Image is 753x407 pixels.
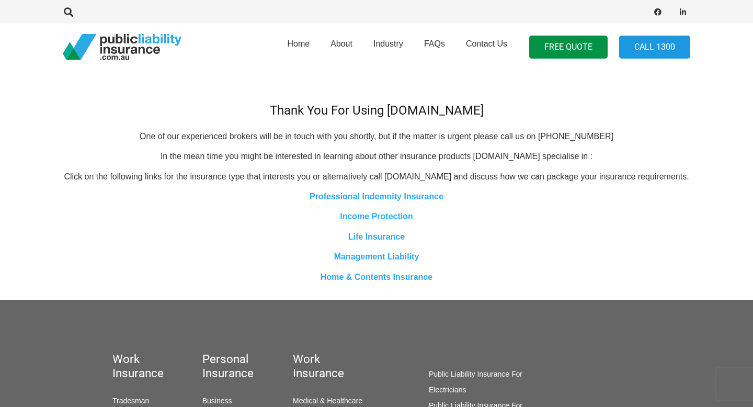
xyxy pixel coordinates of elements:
[287,39,310,48] span: Home
[455,20,518,74] a: Contact Us
[340,212,413,221] a: Income Protection
[529,36,608,59] a: FREE QUOTE
[373,39,403,48] span: Industry
[63,171,690,183] p: Click on the following links for the insurance type that interests you or alternatively call [DOM...
[651,5,665,19] a: Facebook
[63,151,690,162] p: In the mean time you might be interested in learning about other insurance products [DOMAIN_NAME]...
[58,7,79,17] a: Search
[63,34,181,60] a: pli_logotransparent
[429,352,550,366] h5: Work Insurance
[202,352,233,380] h5: Personal Insurance
[63,103,690,118] h4: Thank You For Using [DOMAIN_NAME]
[676,5,690,19] a: LinkedIn
[619,36,690,59] a: Call 1300
[330,39,352,48] span: About
[293,352,369,380] h5: Work Insurance
[429,370,522,394] a: Public Liability Insurance For Electricians
[466,39,507,48] span: Contact Us
[320,20,363,74] a: About
[414,20,455,74] a: FAQs
[348,232,405,241] a: Life Insurance
[424,39,445,48] span: FAQs
[334,252,419,261] a: Management Liability
[277,20,320,74] a: Home
[112,352,142,380] h5: Work Insurance
[63,131,690,142] p: One of our experienced brokers will be in touch with you shortly, but if the matter is urgent ple...
[293,397,362,405] a: Medical & Healthcare
[363,20,414,74] a: Industry
[310,192,443,201] a: Professional Indemnity Insurance
[321,273,432,281] a: Home & Contents Insurance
